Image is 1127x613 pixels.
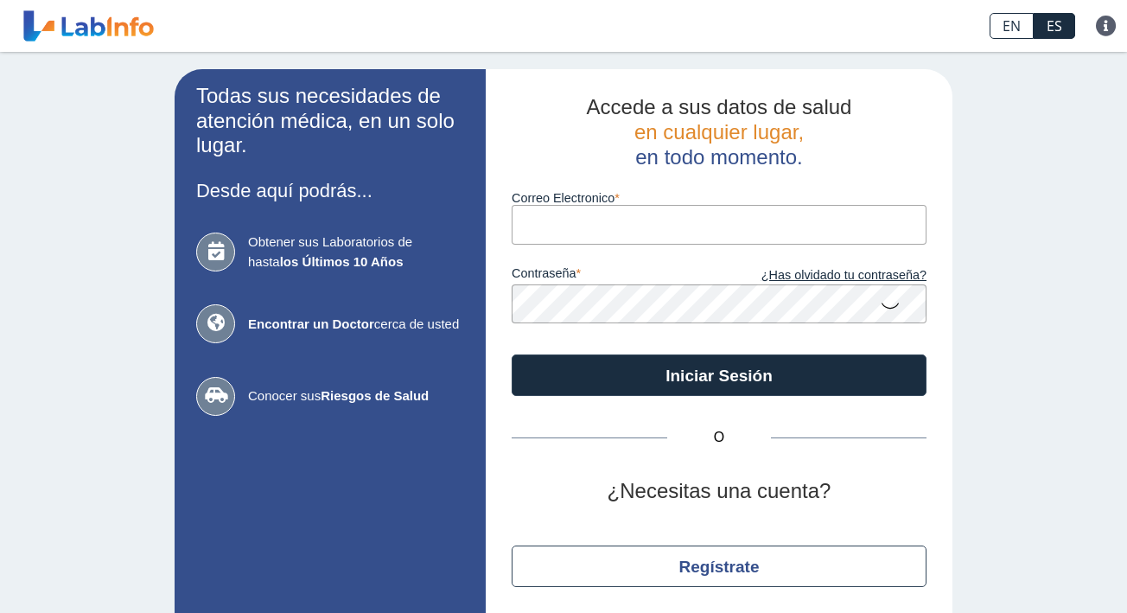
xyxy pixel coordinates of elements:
[248,233,464,271] span: Obtener sus Laboratorios de hasta
[248,386,464,406] span: Conocer sus
[667,427,771,448] span: O
[280,254,404,269] b: los Últimos 10 Años
[587,95,852,118] span: Accede a sus datos de salud
[634,120,804,144] span: en cualquier lugar,
[990,13,1034,39] a: EN
[512,191,926,205] label: Correo Electronico
[512,266,719,285] label: contraseña
[1034,13,1075,39] a: ES
[512,354,926,396] button: Iniciar Sesión
[512,479,926,504] h2: ¿Necesitas una cuenta?
[196,180,464,201] h3: Desde aquí podrás...
[196,84,464,158] h2: Todas sus necesidades de atención médica, en un solo lugar.
[719,266,926,285] a: ¿Has olvidado tu contraseña?
[635,145,802,169] span: en todo momento.
[248,316,374,331] b: Encontrar un Doctor
[512,546,926,587] button: Regístrate
[321,388,429,403] b: Riesgos de Salud
[248,315,464,335] span: cerca de usted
